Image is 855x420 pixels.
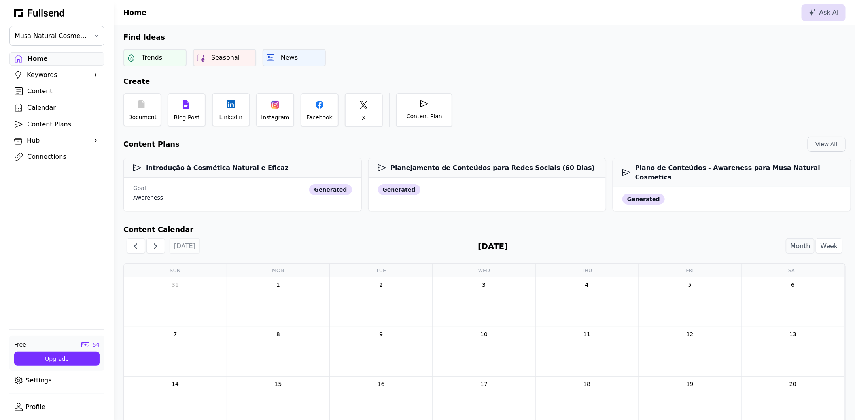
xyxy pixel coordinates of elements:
[272,378,284,390] a: September 15, 2025
[272,264,284,277] a: Monday
[808,8,839,17] div: Ask AI
[174,113,200,121] div: Blog Post
[146,238,165,254] button: Next Month
[169,329,181,341] a: September 7, 2025
[261,113,289,121] div: Instagram
[114,76,855,87] h2: Create
[375,279,387,291] a: September 2, 2025
[15,31,88,41] span: Musa Natural Cosmetics
[170,238,200,254] button: [DATE]
[27,87,99,96] div: Content
[281,53,298,62] div: News
[14,352,100,366] button: Upgrade
[227,327,329,377] td: September 8, 2025
[816,238,842,254] button: Week
[124,327,227,377] td: September 7, 2025
[433,327,535,377] td: September 10, 2025
[9,150,104,164] a: Connections
[127,238,145,254] button: Previous Month
[133,163,288,173] h3: Introdução à Cosmética Natural e Eficaz
[478,378,490,390] a: September 17, 2025
[535,277,638,327] td: September 4, 2025
[433,277,535,327] td: September 3, 2025
[376,264,386,277] a: Tuesday
[27,136,87,145] div: Hub
[309,184,352,195] div: generated
[742,277,844,327] td: September 6, 2025
[142,53,162,62] div: Trends
[684,329,696,341] a: September 12, 2025
[128,113,157,121] div: Document
[27,152,99,162] div: Connections
[478,264,490,277] a: Wednesday
[375,329,387,341] a: September 9, 2025
[93,341,100,348] div: 54
[581,329,593,341] a: September 11, 2025
[306,113,333,121] div: Facebook
[272,279,284,291] a: September 1, 2025
[581,378,593,390] a: September 18, 2025
[227,277,329,327] td: September 1, 2025
[362,114,366,122] div: X
[27,120,99,129] div: Content Plans
[787,329,799,341] a: September 13, 2025
[133,184,163,192] div: Goal
[802,4,846,21] button: Ask AI
[375,378,387,390] a: September 16, 2025
[581,279,593,291] a: September 4, 2025
[27,103,99,113] div: Calendar
[9,400,104,414] a: Profile
[169,279,181,291] a: August 31, 2025
[478,329,490,341] a: September 10, 2025
[684,378,696,390] a: September 19, 2025
[123,224,846,235] h2: Content Calendar
[478,279,490,291] a: September 3, 2025
[684,279,696,291] a: September 5, 2025
[622,194,665,205] div: generated
[9,101,104,115] a: Calendar
[114,32,855,43] h2: Find Ideas
[9,85,104,98] a: Content
[21,355,93,363] div: Upgrade
[14,341,26,348] div: Free
[219,113,243,121] div: LinkedIn
[123,7,146,18] h1: Home
[638,327,741,377] td: September 12, 2025
[378,184,420,195] div: generated
[9,26,104,46] button: Musa Natural Cosmetics
[27,70,87,80] div: Keywords
[9,374,104,387] a: Settings
[272,329,284,341] a: September 8, 2025
[787,378,799,390] a: September 20, 2025
[133,194,163,202] div: awareness
[638,277,741,327] td: September 5, 2025
[123,139,180,150] h2: Content Plans
[211,53,240,62] div: Seasonal
[407,112,442,120] div: Content Plan
[808,137,846,152] button: View All
[27,54,99,64] div: Home
[786,238,815,254] button: Month
[169,378,181,390] a: September 14, 2025
[378,163,595,173] h3: Planejamento de Conteúdos para Redes Sociais (60 Dias)
[535,327,638,377] td: September 11, 2025
[742,327,844,377] td: September 13, 2025
[478,240,508,252] h2: [DATE]
[124,277,227,327] td: August 31, 2025
[582,264,592,277] a: Thursday
[170,264,180,277] a: Sunday
[788,264,798,277] a: Saturday
[787,279,799,291] a: September 6, 2025
[9,52,104,66] a: Home
[9,118,104,131] a: Content Plans
[330,327,433,377] td: September 9, 2025
[622,163,841,182] h3: Plano de Conteúdos - Awareness para Musa Natural Cosmetics
[814,140,839,148] div: View All
[686,264,694,277] a: Friday
[330,277,433,327] td: September 2, 2025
